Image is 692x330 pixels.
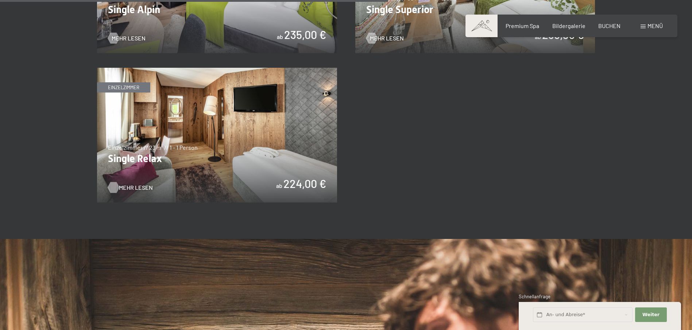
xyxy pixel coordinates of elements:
span: Mehr Lesen [112,34,146,42]
a: Bildergalerie [552,22,585,29]
a: Mehr Lesen [108,34,146,42]
span: Weiter [642,311,660,318]
a: Mehr Lesen [366,34,404,42]
span: Mehr Lesen [370,34,404,42]
span: Schnellanfrage [519,294,550,299]
a: Premium Spa [506,22,539,29]
a: Mehr Lesen [108,184,146,192]
button: Weiter [635,307,666,322]
a: BUCHEN [598,22,621,29]
span: Mehr Lesen [119,184,153,192]
img: Single Relax [97,68,337,203]
span: Menü [647,22,663,29]
a: Single Relax [97,68,337,72]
